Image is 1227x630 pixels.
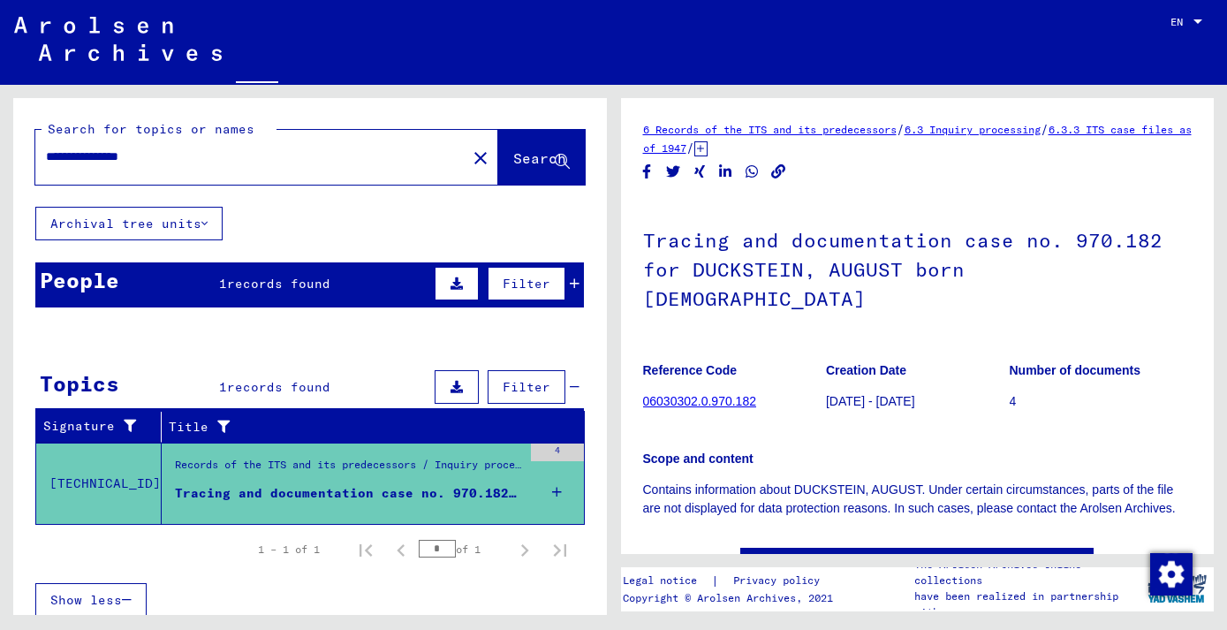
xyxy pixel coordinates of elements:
[40,264,119,296] div: People
[643,200,1193,336] h1: Tracing and documentation case no. 970.182 for DUCKSTEIN, AUGUST born [DEMOGRAPHIC_DATA]
[48,121,254,137] mat-label: Search for topics or names
[488,267,565,300] button: Filter
[175,484,522,503] div: Tracing and documentation case no. 970.182 for DUCKSTEIN, AUGUST born [DEMOGRAPHIC_DATA]
[743,161,761,183] button: Share on WhatsApp
[826,392,1008,411] p: [DATE] - [DATE]
[1144,566,1210,611] img: yv_logo.png
[219,276,227,292] span: 1
[897,121,905,137] span: /
[1010,363,1141,377] b: Number of documents
[503,379,550,395] span: Filter
[470,148,491,169] mat-icon: close
[169,413,567,441] div: Title
[383,532,419,567] button: Previous page
[719,572,841,590] a: Privacy policy
[643,481,1193,518] p: Contains information about DUCKSTEIN, AUGUST. Under certain circumstances, parts of the file are ...
[905,123,1041,136] a: 6.3 Inquiry processing
[643,452,754,466] b: Scope and content
[43,413,165,441] div: Signature
[643,123,897,136] a: 6 Records of the ITS and its predecessors
[513,149,566,167] span: Search
[1010,392,1192,411] p: 4
[643,363,738,377] b: Reference Code
[1150,553,1193,596] img: Zustimmung ändern
[43,417,148,436] div: Signature
[36,443,162,524] td: [TECHNICAL_ID]
[50,592,122,608] span: Show less
[1149,552,1192,595] div: Zustimmung ändern
[227,276,330,292] span: records found
[35,207,223,240] button: Archival tree units
[1041,121,1049,137] span: /
[769,161,788,183] button: Copy link
[542,532,578,567] button: Last page
[1170,16,1190,28] span: EN
[507,532,542,567] button: Next page
[623,572,841,590] div: |
[35,583,147,617] button: Show less
[914,557,1140,588] p: The Arolsen Archives online collections
[826,363,906,377] b: Creation Date
[348,532,383,567] button: First page
[664,161,683,183] button: Share on Twitter
[623,572,711,590] a: Legal notice
[503,276,550,292] span: Filter
[638,161,656,183] button: Share on Facebook
[463,140,498,175] button: Clear
[169,418,549,436] div: Title
[691,161,709,183] button: Share on Xing
[175,457,522,482] div: Records of the ITS and its predecessors / Inquiry processing / ITS case files as of 1947 / Reposi...
[258,542,320,558] div: 1 – 1 of 1
[716,161,735,183] button: Share on LinkedIn
[14,17,222,61] img: Arolsen_neg.svg
[686,140,694,156] span: /
[488,370,565,404] button: Filter
[419,541,507,558] div: of 1
[914,588,1140,620] p: have been realized in partnership with
[623,590,841,606] p: Copyright © Arolsen Archives, 2021
[498,130,585,185] button: Search
[643,394,756,408] a: 06030302.0.970.182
